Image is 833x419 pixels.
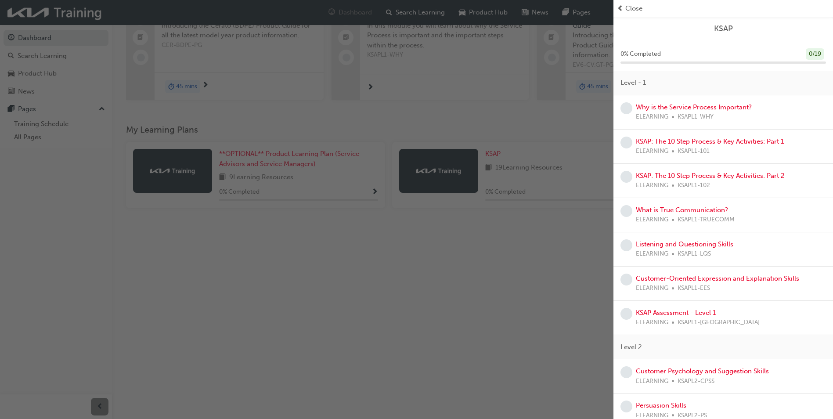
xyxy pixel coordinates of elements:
[636,275,799,282] a: Customer-Oriented Expression and Explanation Skills
[636,215,668,225] span: ELEARNING
[678,112,714,122] span: KSAPL1-WHY
[636,146,668,156] span: ELEARNING
[636,367,769,375] a: Customer Psychology and Suggestion Skills
[617,4,829,14] button: prev-iconClose
[636,137,784,145] a: KSAP: The 10 Step Process & Key Activities: Part 1
[620,401,632,412] span: learningRecordVerb_NONE-icon
[636,401,686,409] a: Persuasion Skills
[636,103,752,111] a: Why is the Service Process Important?
[678,181,710,191] span: KSAPL1-102
[636,240,733,248] a: Listening and Questioning Skills
[636,309,716,317] a: KSAP Assessment - Level 1
[620,137,632,148] span: learningRecordVerb_NONE-icon
[620,78,646,88] span: Level - 1
[806,48,824,60] div: 0 / 19
[625,4,642,14] span: Close
[620,274,632,285] span: learningRecordVerb_NONE-icon
[678,283,710,293] span: KSAPL1-EES
[620,308,632,320] span: learningRecordVerb_NONE-icon
[620,49,661,59] span: 0 % Completed
[678,146,710,156] span: KSAPL1-101
[620,171,632,183] span: learningRecordVerb_NONE-icon
[620,366,632,378] span: learningRecordVerb_NONE-icon
[636,283,668,293] span: ELEARNING
[678,376,714,386] span: KSAPL2-CPSS
[636,318,668,328] span: ELEARNING
[636,249,668,259] span: ELEARNING
[636,172,785,180] a: KSAP: The 10 Step Process & Key Activities: Part 2
[678,215,735,225] span: KSAPL1-TRUECOMM
[620,24,826,34] a: KSAP
[617,4,624,14] span: prev-icon
[620,205,632,217] span: learningRecordVerb_NONE-icon
[636,376,668,386] span: ELEARNING
[620,342,642,352] span: Level 2
[678,249,711,259] span: KSAPL1-LQS
[636,112,668,122] span: ELEARNING
[620,102,632,114] span: learningRecordVerb_NONE-icon
[636,181,668,191] span: ELEARNING
[620,239,632,251] span: learningRecordVerb_NONE-icon
[678,318,760,328] span: KSAPL1-[GEOGRAPHIC_DATA]
[636,206,728,214] a: What is True Communication?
